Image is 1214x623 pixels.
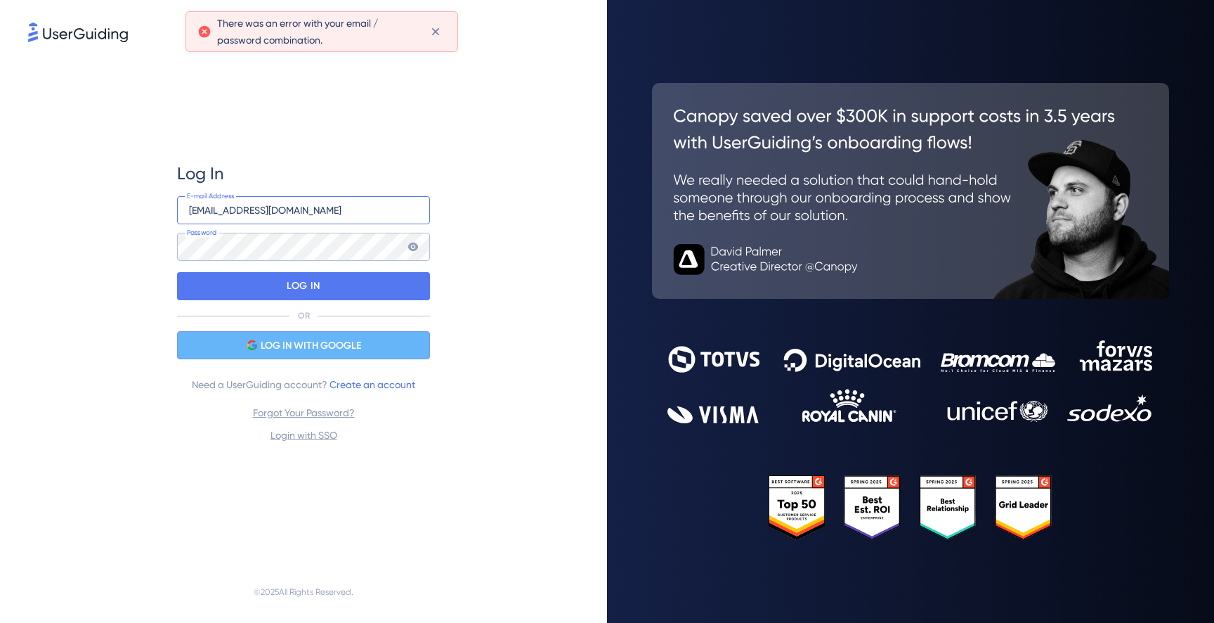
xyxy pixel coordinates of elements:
[192,376,415,393] span: Need a UserGuiding account?
[329,379,415,390] a: Create an account
[270,430,337,441] a: Login with SSO
[287,275,320,297] p: LOG IN
[254,584,353,600] span: © 2025 All Rights Reserved.
[261,338,361,354] span: LOG IN WITH GOOGLE
[298,310,310,321] p: OR
[177,162,224,185] span: Log In
[28,23,128,42] img: 8faab4ba6bc7696a72372aa768b0286c.svg
[177,196,430,224] input: example@company.com
[769,475,1053,541] img: 25303e33045975176eb484905ab012ff.svg
[667,340,1154,423] img: 9302ce2ac39453076f5bc0f2f2ca889b.svg
[217,15,419,49] span: There was an error with your email / password combination.
[652,83,1169,300] img: 26c0aa7c25a843aed4baddd2b5e0fa68.svg
[253,407,355,418] a: Forgot Your Password?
